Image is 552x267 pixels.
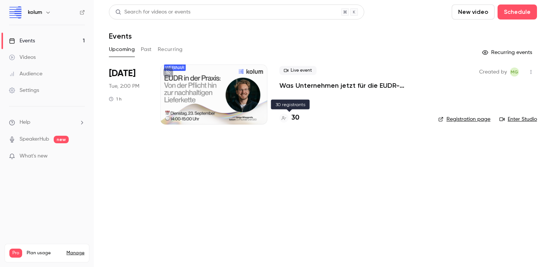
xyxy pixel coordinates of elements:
[9,249,22,258] span: Pro
[20,152,48,160] span: What's new
[479,67,507,76] span: Created by
[9,70,42,78] div: Audience
[498,4,537,19] button: Schedule
[115,8,190,16] div: Search for videos or events
[9,37,35,45] div: Events
[158,43,183,55] button: Recurring
[109,67,136,79] span: [DATE]
[109,31,132,40] h1: Events
[76,153,85,160] iframe: Noticeable Trigger
[27,250,62,256] span: Plan usage
[291,113,299,123] h4: 30
[279,81,426,90] a: Was Unternehmen jetzt für die EUDR-Compliance tun müssen + Live Q&A
[438,115,490,123] a: Registration page
[20,118,30,126] span: Help
[109,96,122,102] div: 1 h
[54,136,69,143] span: new
[9,87,39,94] div: Settings
[66,250,84,256] a: Manage
[499,115,537,123] a: Enter Studio
[510,67,519,76] span: Maximilian Gampl
[9,6,21,18] img: kolum
[141,43,152,55] button: Past
[452,4,495,19] button: New video
[279,113,299,123] a: 30
[511,67,518,76] span: MG
[479,46,537,58] button: Recurring events
[109,82,139,90] span: Tue, 2:00 PM
[279,66,317,75] span: Live event
[20,135,49,143] a: SpeakerHub
[9,118,85,126] li: help-dropdown-opener
[28,9,42,16] h6: kolum
[109,64,148,124] div: Sep 23 Tue, 2:00 PM (Europe/Berlin)
[109,43,135,55] button: Upcoming
[9,54,36,61] div: Videos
